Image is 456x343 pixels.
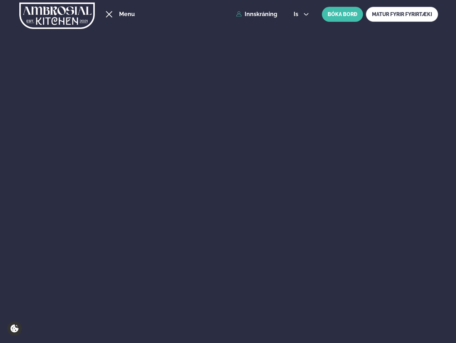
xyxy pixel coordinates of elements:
[322,7,363,22] button: BÓKA BORÐ
[7,321,22,336] a: Cookie settings
[105,10,113,19] button: hamburger
[294,11,300,17] span: is
[288,11,315,17] button: is
[236,11,277,18] a: Innskráning
[19,1,95,30] img: logo
[366,7,438,22] a: MATUR FYRIR FYRIRTÆKI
